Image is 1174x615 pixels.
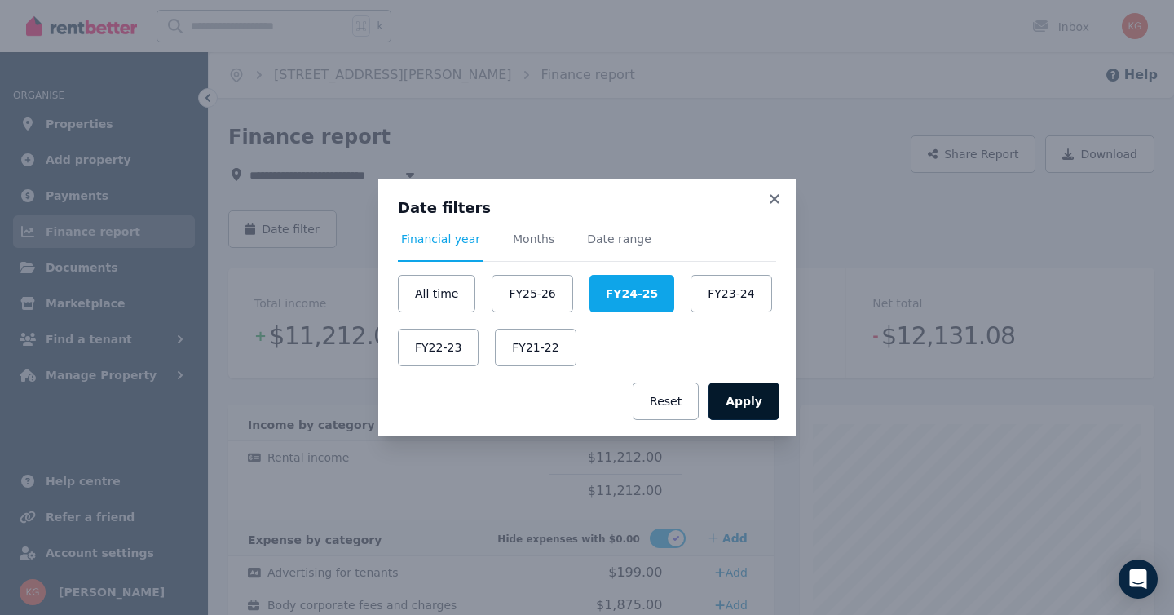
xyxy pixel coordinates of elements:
[495,329,576,366] button: FY21-22
[492,275,572,312] button: FY25-26
[633,383,699,420] button: Reset
[691,275,771,312] button: FY23-24
[589,275,674,312] button: FY24-25
[587,231,651,247] span: Date range
[398,329,479,366] button: FY22-23
[401,231,480,247] span: Financial year
[1119,560,1158,599] div: Open Intercom Messenger
[708,383,779,420] button: Apply
[398,275,475,312] button: All time
[398,198,776,218] h3: Date filters
[513,231,554,247] span: Months
[398,231,776,262] nav: Tabs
